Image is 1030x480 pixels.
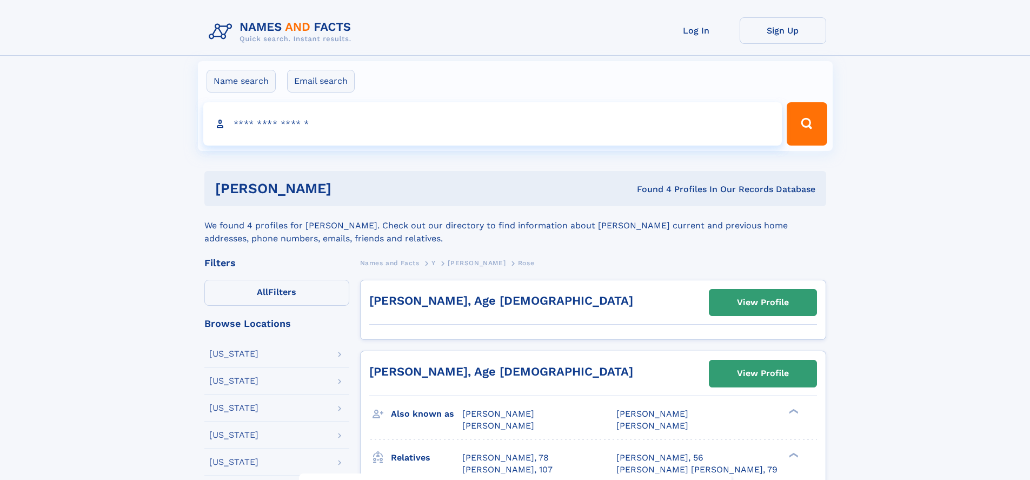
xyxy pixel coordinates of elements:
span: [PERSON_NAME] [448,259,506,267]
input: search input [203,102,782,146]
a: View Profile [709,290,816,315]
span: Y [431,259,436,267]
a: [PERSON_NAME] [448,256,506,269]
div: Found 4 Profiles In Our Records Database [484,183,815,195]
a: [PERSON_NAME], 56 [616,452,703,464]
a: [PERSON_NAME], Age [DEMOGRAPHIC_DATA] [369,365,633,378]
img: Logo Names and Facts [204,17,360,47]
a: [PERSON_NAME] [PERSON_NAME], 79 [616,464,778,476]
div: [US_STATE] [209,350,258,358]
div: ❯ [786,407,799,415]
div: View Profile [737,361,789,386]
label: Filters [204,280,349,306]
div: [US_STATE] [209,377,258,385]
span: [PERSON_NAME] [462,420,534,431]
a: [PERSON_NAME], 78 [462,452,549,464]
div: Browse Locations [204,319,349,328]
div: ❯ [786,451,799,458]
a: [PERSON_NAME], Age [DEMOGRAPHIC_DATA] [369,294,633,307]
div: [US_STATE] [209,458,258,466]
h3: Relatives [391,449,462,467]
div: View Profile [737,290,789,315]
h1: [PERSON_NAME] [215,182,484,195]
div: [US_STATE] [209,404,258,412]
a: Log In [653,17,740,44]
div: Filters [204,258,349,268]
div: We found 4 profiles for [PERSON_NAME]. Check out our directory to find information about [PERSON_... [204,206,826,245]
span: [PERSON_NAME] [616,420,688,431]
span: Rose [518,259,534,267]
span: All [257,287,268,297]
h3: Also known as [391,405,462,423]
span: [PERSON_NAME] [616,409,688,419]
label: Email search [287,70,355,93]
div: [US_STATE] [209,431,258,439]
a: Sign Up [740,17,826,44]
label: Name search [207,70,276,93]
span: [PERSON_NAME] [462,409,534,419]
a: [PERSON_NAME], 107 [462,464,553,476]
a: Names and Facts [360,256,420,269]
a: View Profile [709,360,816,386]
a: Y [431,256,436,269]
button: Search Button [787,102,827,146]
